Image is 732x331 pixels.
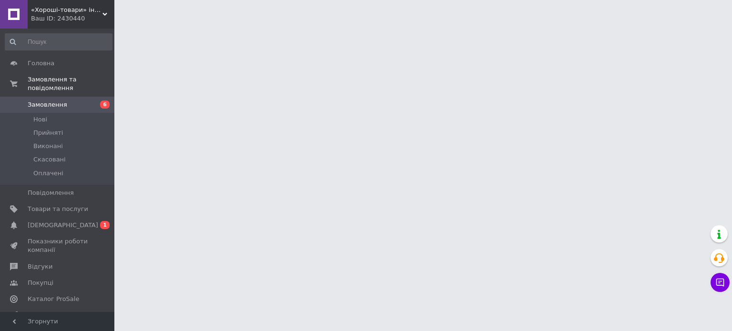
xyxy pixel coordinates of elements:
[28,75,114,92] span: Замовлення та повідомлення
[33,129,63,137] span: Прийняті
[28,205,88,213] span: Товари та послуги
[5,33,112,50] input: Пошук
[28,189,74,197] span: Повідомлення
[28,100,67,109] span: Замовлення
[33,155,66,164] span: Скасовані
[28,237,88,254] span: Показники роботи компанії
[28,311,61,320] span: Аналітика
[100,221,110,229] span: 1
[28,295,79,303] span: Каталог ProSale
[28,221,98,230] span: [DEMOGRAPHIC_DATA]
[28,262,52,271] span: Відгуки
[28,59,54,68] span: Головна
[33,115,47,124] span: Нові
[31,14,114,23] div: Ваш ID: 2430440
[31,6,102,14] span: «Хороші-товари» інтернет-магазин
[33,142,63,150] span: Виконані
[100,100,110,109] span: 6
[33,169,63,178] span: Оплачені
[28,279,53,287] span: Покупці
[711,273,730,292] button: Чат з покупцем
